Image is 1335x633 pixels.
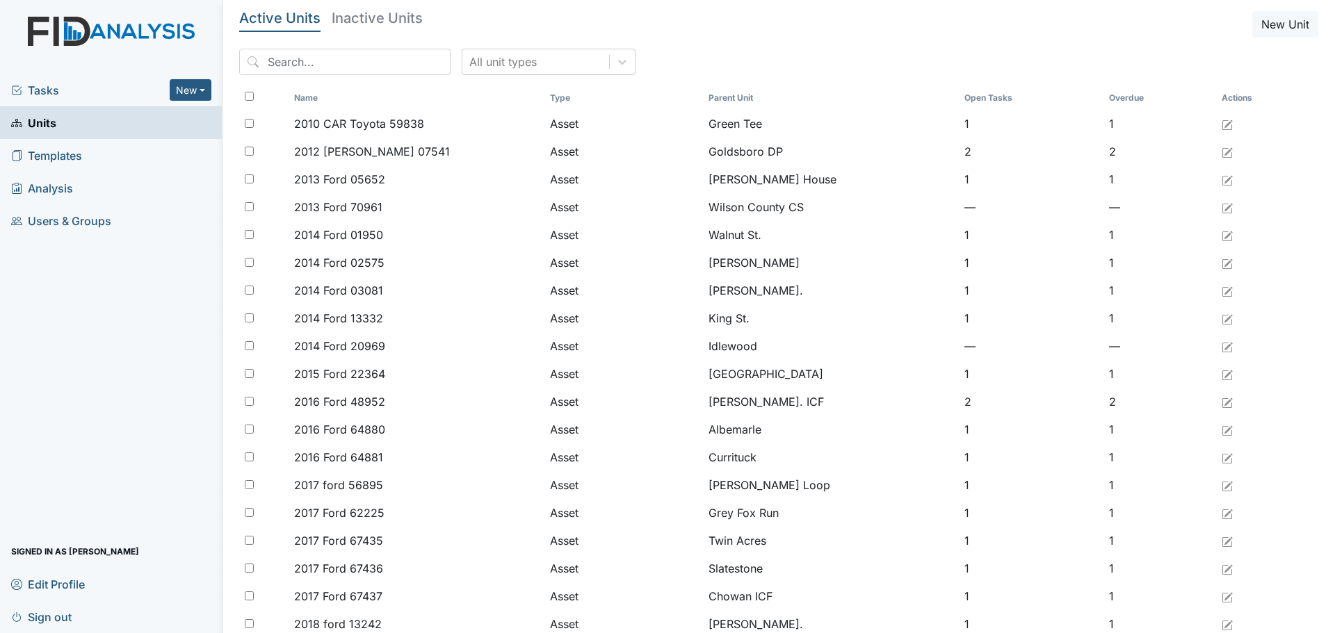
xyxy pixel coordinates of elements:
td: [PERSON_NAME] [703,249,959,277]
a: Edit [1222,254,1233,271]
td: [PERSON_NAME]. ICF [703,388,959,416]
a: Edit [1222,504,1233,521]
td: [PERSON_NAME] House [703,165,959,193]
span: 2013 Ford 70961 [294,199,382,215]
td: 1 [959,277,1103,304]
td: Twin Acres [703,527,959,554]
button: New [170,79,211,101]
td: 1 [959,527,1103,554]
td: Currituck [703,443,959,471]
span: 2017 Ford 67437 [294,588,382,605]
td: 1 [1103,499,1216,527]
span: Edit Profile [11,573,85,595]
td: [GEOGRAPHIC_DATA] [703,360,959,388]
td: King St. [703,304,959,332]
td: 1 [959,443,1103,471]
td: 1 [959,416,1103,443]
span: Units [11,112,56,133]
td: 1 [959,249,1103,277]
td: Asset [544,388,703,416]
td: [PERSON_NAME]. [703,277,959,304]
th: Actions [1216,86,1286,110]
span: 2010 CAR Toyota 59838 [294,115,424,132]
td: 1 [959,221,1103,249]
td: Asset [544,249,703,277]
a: Edit [1222,616,1233,632]
td: 1 [1103,221,1216,249]
span: 2017 Ford 62225 [294,504,385,521]
td: 1 [1103,527,1216,554]
td: 1 [959,304,1103,332]
div: All unit types [469,54,537,70]
td: 2 [959,388,1103,416]
td: 1 [1103,471,1216,499]
th: Toggle SortBy [959,86,1103,110]
td: Grey Fox Run [703,499,959,527]
td: Asset [544,443,703,471]
td: 1 [1103,443,1216,471]
span: 2014 Ford 20969 [294,338,385,354]
td: Asset [544,554,703,582]
td: 1 [1103,249,1216,277]
a: Edit [1222,560,1233,577]
h5: Inactive Units [332,11,423,25]
th: Toggle SortBy [1103,86,1216,110]
input: Toggle All Rows Selected [245,92,254,101]
a: Edit [1222,477,1233,493]
td: Asset [544,332,703,360]
a: Edit [1222,171,1233,188]
td: Asset [544,193,703,221]
span: Analysis [11,177,73,199]
td: 1 [959,360,1103,388]
a: Edit [1222,338,1233,354]
span: 2016 Ford 48952 [294,393,385,410]
td: Asset [544,304,703,332]
span: Sign out [11,606,72,627]
span: 2014 Ford 03081 [294,282,383,299]
span: Templates [11,145,82,166]
td: 1 [1103,110,1216,138]
td: Goldsboro DP [703,138,959,165]
a: Edit [1222,588,1233,605]
td: 1 [1103,304,1216,332]
td: — [1103,193,1216,221]
span: 2018 ford 13242 [294,616,382,632]
span: 2016 Ford 64881 [294,449,383,466]
a: Edit [1222,115,1233,132]
td: Asset [544,416,703,443]
td: 1 [959,554,1103,582]
td: 1 [1103,416,1216,443]
td: 1 [959,471,1103,499]
a: Edit [1222,393,1233,410]
td: 1 [1103,554,1216,582]
span: 2012 [PERSON_NAME] 07541 [294,143,450,160]
td: Idlewood [703,332,959,360]
a: Edit [1222,421,1233,438]
td: — [1103,332,1216,360]
a: Edit [1222,227,1233,243]
th: Toggle SortBy [703,86,959,110]
span: 2014 Ford 01950 [294,227,383,243]
span: 2017 Ford 67436 [294,560,383,577]
span: 2017 Ford 67435 [294,532,383,549]
a: Edit [1222,310,1233,327]
td: Asset [544,277,703,304]
a: Edit [1222,365,1233,382]
td: Walnut St. [703,221,959,249]
td: Asset [544,138,703,165]
h5: Active Units [239,11,321,25]
td: — [959,193,1103,221]
td: Asset [544,499,703,527]
td: Chowan ICF [703,582,959,610]
span: 2014 Ford 13332 [294,310,383,327]
td: [PERSON_NAME] Loop [703,471,959,499]
span: 2014 Ford 02575 [294,254,385,271]
a: Edit [1222,282,1233,299]
td: Slatestone [703,554,959,582]
span: Tasks [11,82,170,99]
td: — [959,332,1103,360]
td: Asset [544,360,703,388]
td: 1 [959,499,1103,527]
td: Asset [544,582,703,610]
td: 2 [1103,138,1216,165]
